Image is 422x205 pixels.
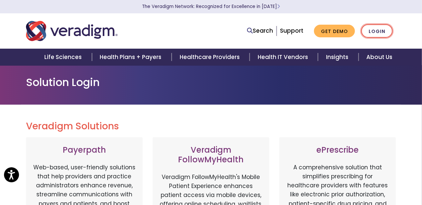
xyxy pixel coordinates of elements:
h3: Payerpath [33,145,136,155]
a: About Us [359,49,401,66]
a: Support [280,27,303,35]
h3: ePrescribe [286,145,389,155]
a: Insights [318,49,358,66]
a: Get Demo [314,25,355,38]
a: Health IT Vendors [250,49,318,66]
h3: Veradigm FollowMyHealth [159,145,263,165]
img: Veradigm logo [26,20,118,42]
h2: Veradigm Solutions [26,121,396,132]
a: Login [361,24,393,38]
a: Life Sciences [36,49,92,66]
a: Search [247,26,273,35]
a: Health Plans + Payers [92,49,172,66]
h1: Solution Login [26,76,396,89]
a: Healthcare Providers [172,49,250,66]
a: The Veradigm Network: Recognized for Excellence in [DATE]Learn More [142,3,280,10]
span: Learn More [277,3,280,10]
